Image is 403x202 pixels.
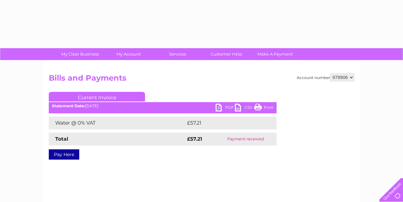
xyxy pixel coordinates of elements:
td: £57.21 [185,117,262,129]
h2: Bills and Payments [49,74,354,86]
td: Payment received [214,133,277,145]
div: Account number [297,74,354,81]
a: Make A Payment [249,48,302,60]
a: PDF [216,104,235,113]
a: Pay Here [49,149,79,160]
a: My Clear Business [54,48,107,60]
strong: £57.21 [187,136,202,142]
div: [DATE] [49,104,277,108]
a: Services [151,48,204,60]
b: Statement Date: [52,103,85,108]
strong: Total [55,136,68,142]
a: Print [254,104,273,113]
a: My Account [102,48,155,60]
a: Customer Help [200,48,253,60]
a: CSV [235,104,254,113]
a: Current Invoice [49,92,145,101]
td: Water @ 0% VAT [49,117,185,129]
